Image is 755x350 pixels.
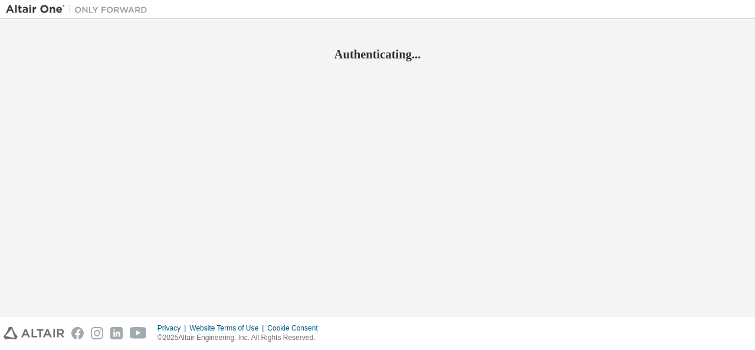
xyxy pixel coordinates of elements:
div: Website Terms of Use [189,323,267,333]
h2: Authenticating... [6,47,749,62]
img: instagram.svg [91,327,103,339]
img: altair_logo.svg [4,327,64,339]
img: facebook.svg [71,327,84,339]
img: Altair One [6,4,153,15]
p: © 2025 Altair Engineering, Inc. All Rights Reserved. [157,333,325,343]
img: youtube.svg [130,327,147,339]
img: linkedin.svg [110,327,123,339]
div: Privacy [157,323,189,333]
div: Cookie Consent [267,323,324,333]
